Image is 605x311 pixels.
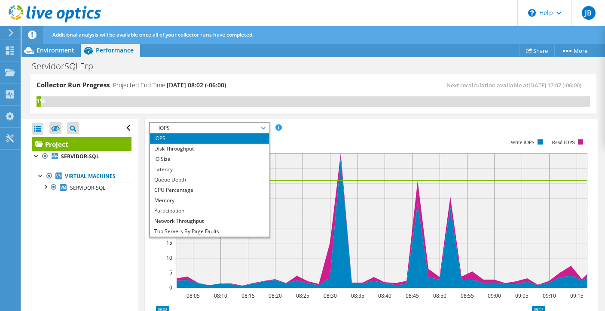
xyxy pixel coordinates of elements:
[150,195,269,206] li: Memory
[52,31,254,38] span: Additional analysis will be available once all of your collector runs have completed.
[150,185,269,195] li: CPU Percentage
[37,46,74,54] span: Environment
[528,9,536,17] svg: \n
[169,269,172,276] text: 5
[446,81,586,89] span: Next recalculation available at
[460,292,474,299] text: 08:55
[113,80,226,90] h4: Projected End Time:
[510,139,535,145] text: Write IOPS
[529,81,581,89] span: [DATE] 17:07 (-06:00)
[32,151,131,162] a: SERVIDOR-SQL
[166,239,172,246] text: 15
[61,153,99,160] b: SERVIDOR-SQL
[487,292,501,299] text: 09:00
[32,182,131,193] a: SERVIDOR-SQL
[582,6,596,20] span: JB
[542,292,556,299] text: 09:10
[519,44,555,57] a: Share
[150,133,269,144] li: IOPS
[515,292,528,299] text: 09:05
[32,137,131,151] a: Project
[351,292,364,299] text: 08:35
[70,184,105,191] span: SERVIDOR-SQL
[296,292,309,299] text: 08:25
[378,292,391,299] text: 08:40
[554,44,594,57] a: More
[214,292,227,299] text: 08:10
[150,216,269,226] li: Network Throughput
[166,254,172,262] text: 10
[241,292,254,299] text: 08:15
[32,171,131,182] a: Virtual Machines
[186,292,199,299] text: 08:05
[433,292,446,299] text: 08:50
[150,154,269,164] li: IO Size
[154,123,265,133] span: IOPS
[96,46,134,54] span: Performance
[150,206,269,216] li: Participation
[37,96,41,106] div: 1%
[570,292,583,299] text: 09:15
[150,175,269,185] li: Queue Depth
[150,164,269,175] li: Latency
[167,81,226,89] span: [DATE] 08:02 (-06:00)
[405,292,419,299] text: 08:45
[150,226,269,237] li: Top Servers By Page Faults
[150,144,269,154] li: Disk Throughput
[169,284,172,291] text: 0
[323,292,336,299] text: 08:30
[28,62,107,71] h1: ServidorSQLErp
[552,139,575,145] text: Read IOPS
[268,292,281,299] text: 08:20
